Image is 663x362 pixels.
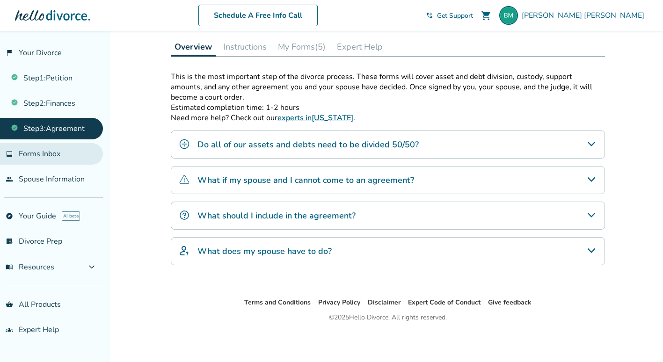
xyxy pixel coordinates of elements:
a: Privacy Policy [318,298,360,307]
span: groups [6,326,13,333]
span: Resources [6,262,54,272]
div: Do all of our assets and debts need to be divided 50/50? [171,130,605,159]
img: Do all of our assets and debts need to be divided 50/50? [179,138,190,150]
button: Overview [171,37,216,57]
img: basm415@yahoo.com [499,6,518,25]
span: Get Support [437,11,473,20]
span: expand_more [86,261,97,273]
p: Estimated completion time: 1-2 hours [171,102,605,113]
p: Need more help? Check out our . [171,113,605,123]
img: What should I include in the agreement? [179,210,190,221]
a: phone_in_talkGet Support [426,11,473,20]
img: What if my spouse and I cannot come to an agreement? [179,174,190,185]
div: © 2025 Hello Divorce. All rights reserved. [329,312,447,323]
span: menu_book [6,263,13,271]
span: inbox [6,150,13,158]
div: What if my spouse and I cannot come to an agreement? [171,166,605,194]
a: experts in[US_STATE] [277,113,353,123]
li: Give feedback [488,297,532,308]
span: AI beta [62,211,80,221]
span: Forms Inbox [19,149,60,159]
h4: What if my spouse and I cannot come to an agreement? [197,174,414,186]
h4: What does my spouse have to do? [197,245,332,257]
img: What does my spouse have to do? [179,245,190,256]
a: Terms and Conditions [244,298,311,307]
span: shopping_basket [6,301,13,308]
button: Instructions [219,37,270,56]
h4: What should I include in the agreement? [197,210,356,222]
span: flag_2 [6,49,13,57]
span: shopping_cart [481,10,492,21]
li: Disclaimer [368,297,401,308]
iframe: Chat Widget [616,317,663,362]
button: My Forms(5) [274,37,329,56]
div: What does my spouse have to do? [171,237,605,265]
span: [PERSON_NAME] [PERSON_NAME] [522,10,648,21]
span: phone_in_talk [426,12,433,19]
p: This is the most important step of the divorce process. These forms will cover asset and debt div... [171,72,605,102]
a: Schedule A Free Info Call [198,5,318,26]
h4: Do all of our assets and debts need to be divided 50/50? [197,138,419,151]
span: people [6,175,13,183]
div: What should I include in the agreement? [171,202,605,230]
span: list_alt_check [6,238,13,245]
span: explore [6,212,13,220]
button: Expert Help [333,37,386,56]
a: Expert Code of Conduct [408,298,481,307]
